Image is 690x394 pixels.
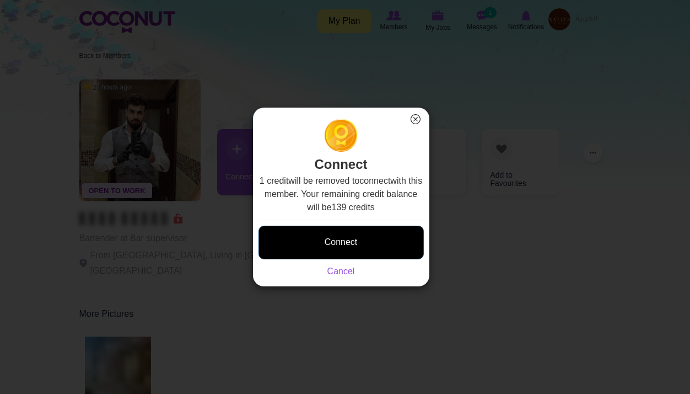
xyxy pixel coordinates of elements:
button: Connect [258,226,424,259]
h2: Connect [258,119,424,174]
b: 1 credit [260,176,288,185]
button: Close [408,112,423,126]
b: 139 credits [332,203,375,212]
div: will be removed to with this member. Your remaining credit balance will be [258,174,424,278]
a: Cancel [327,267,355,276]
b: connect [359,176,390,185]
